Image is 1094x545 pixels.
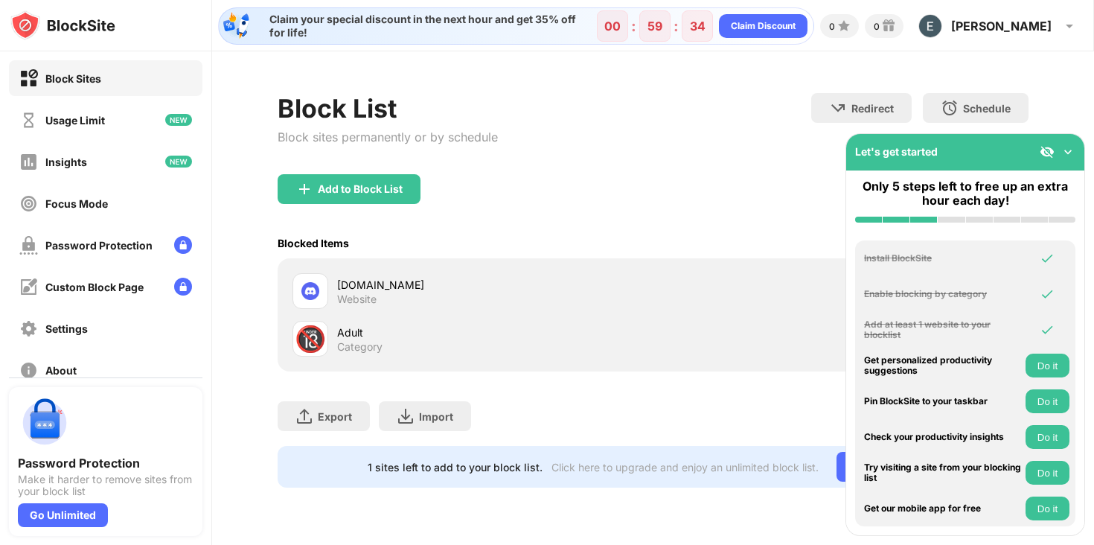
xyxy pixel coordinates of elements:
div: Go Unlimited [837,452,938,482]
div: Schedule [963,102,1011,115]
img: time-usage-off.svg [19,111,38,130]
img: focus-off.svg [19,194,38,213]
img: settings-off.svg [19,319,38,338]
div: Get personalized productivity suggestions [864,355,1022,377]
button: Do it [1026,497,1069,520]
img: favicons [301,282,319,300]
img: lock-menu.svg [174,236,192,254]
div: 0 [874,21,880,32]
div: About [45,364,77,377]
div: Focus Mode [45,197,108,210]
div: Add to Block List [318,183,403,195]
div: Block sites permanently or by schedule [278,130,498,144]
img: points-small.svg [835,17,853,35]
div: Go Unlimited [18,503,108,527]
div: Settings [45,322,88,335]
div: 00 [604,19,621,34]
img: block-on.svg [19,69,38,88]
div: [PERSON_NAME] [951,19,1052,34]
div: Claim your special discount in the next hour and get 35% off for life! [260,13,588,39]
img: push-password-protection.svg [18,396,71,450]
div: Category [337,340,383,354]
img: about-off.svg [19,361,38,380]
img: omni-check.svg [1040,322,1055,337]
div: : [671,14,682,38]
div: Password Protection [18,456,193,471]
div: Website [337,293,377,306]
div: 0 [829,21,835,32]
div: 34 [690,19,706,34]
div: Only 5 steps left to free up an extra hour each day! [855,179,1075,208]
button: Do it [1026,354,1069,377]
img: insights-off.svg [19,153,38,171]
img: new-icon.svg [165,114,192,126]
img: omni-check.svg [1040,287,1055,302]
div: 1 sites left to add to your block list. [368,461,543,474]
div: Block List [278,93,498,124]
img: ACg8ocKhR9t-rWrt1D1n2SM7aDzzbAbvupNFVVWUZEzb6XAsM-7Smg=s96-c [918,14,942,38]
div: Make it harder to remove sites from your block list [18,474,193,497]
button: Do it [1026,461,1069,485]
img: customize-block-page-off.svg [19,278,38,296]
div: 59 [647,19,662,34]
div: Redirect [851,102,894,115]
img: omni-check.svg [1040,251,1055,266]
div: Usage Limit [45,114,105,127]
div: [DOMAIN_NAME] [337,277,653,293]
img: reward-small.svg [880,17,898,35]
div: Import [419,410,453,423]
div: Enable blocking by category [864,289,1022,299]
div: Insights [45,156,87,168]
button: Do it [1026,389,1069,413]
div: Adult [337,325,653,340]
img: eye-not-visible.svg [1040,144,1055,159]
div: 🔞 [295,324,326,354]
div: Blocked Items [278,237,349,249]
div: Let's get started [855,145,938,158]
div: Custom Block Page [45,281,144,293]
div: : [628,14,639,38]
img: lock-menu.svg [174,278,192,296]
img: password-protection-off.svg [19,236,38,255]
div: Click here to upgrade and enjoy an unlimited block list. [551,461,819,474]
img: logo-blocksite.svg [10,10,115,40]
div: Block Sites [45,72,101,85]
div: Try visiting a site from your blocking list [864,462,1022,484]
div: Password Protection [45,239,153,252]
div: Check your productivity insights [864,432,1022,442]
div: Claim Discount [731,19,796,34]
div: Pin BlockSite to your taskbar [864,396,1022,407]
div: Export [318,410,352,423]
img: new-icon.svg [165,156,192,168]
img: omni-setup-toggle.svg [1061,144,1075,159]
div: Add at least 1 website to your blocklist [864,319,1022,341]
img: specialOfferDiscount.svg [222,11,252,41]
button: Do it [1026,425,1069,449]
div: Install BlockSite [864,253,1022,264]
div: Get our mobile app for free [864,503,1022,514]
